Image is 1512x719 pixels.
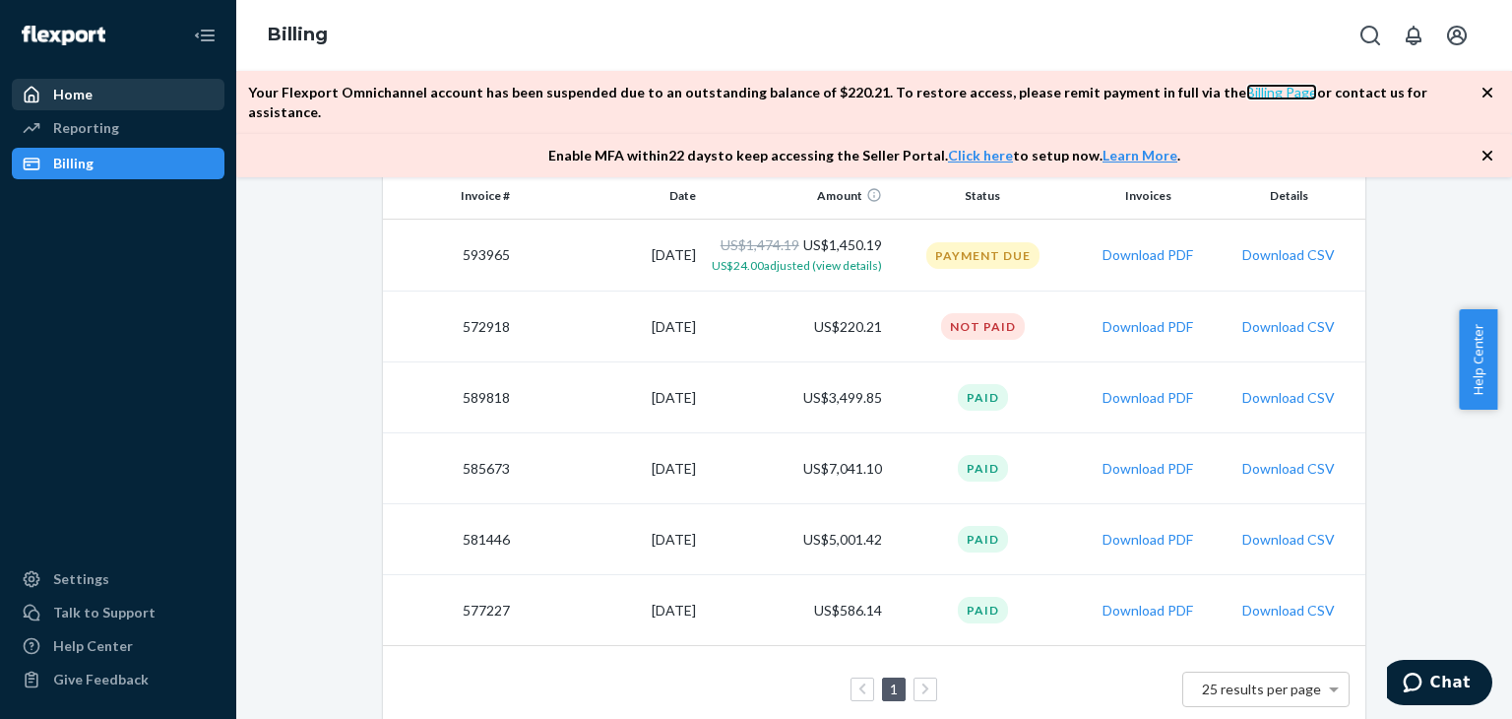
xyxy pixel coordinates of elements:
[958,384,1008,411] div: Paid
[1437,16,1477,55] button: Open account menu
[518,172,704,220] th: Date
[704,575,890,646] td: US$586.14
[890,172,1076,220] th: Status
[1242,388,1335,408] button: Download CSV
[1242,317,1335,337] button: Download CSV
[1459,309,1497,410] button: Help Center
[518,292,704,362] td: [DATE]
[941,313,1025,340] div: Not Paid
[12,630,224,662] a: Help Center
[1242,601,1335,621] button: Download CSV
[1242,459,1335,479] button: Download CSV
[12,563,224,595] a: Settings
[53,154,94,173] div: Billing
[1076,172,1221,220] th: Invoices
[53,118,119,138] div: Reporting
[518,220,704,292] td: [DATE]
[712,255,882,275] button: US$24.00adjusted (view details)
[53,636,133,656] div: Help Center
[1102,459,1193,479] button: Download PDF
[958,526,1008,553] div: Paid
[1246,84,1317,100] a: Billing Page
[1102,530,1193,550] button: Download PDF
[1351,16,1390,55] button: Open Search Box
[704,172,890,220] th: Amount
[383,220,518,292] td: 593965
[12,664,224,695] button: Give Feedback
[1102,317,1193,337] button: Download PDF
[22,26,105,45] img: Flexport logo
[1221,172,1365,220] th: Details
[1387,660,1492,709] iframe: Opens a widget where you can chat to one of our agents
[704,362,890,433] td: US$3,499.85
[12,148,224,179] a: Billing
[383,292,518,362] td: 572918
[704,433,890,504] td: US$7,041.10
[518,433,704,504] td: [DATE]
[383,362,518,433] td: 589818
[518,362,704,433] td: [DATE]
[1202,681,1321,697] span: 25 results per page
[252,7,344,64] ol: breadcrumbs
[12,79,224,110] a: Home
[53,603,156,622] div: Talk to Support
[712,258,882,273] span: US$24.00 adjusted (view details)
[948,147,1013,163] a: Click here
[53,670,149,689] div: Give Feedback
[958,597,1008,623] div: Paid
[185,16,224,55] button: Close Navigation
[886,681,902,697] a: Page 1 is your current page
[383,575,518,646] td: 577227
[1242,245,1335,265] button: Download CSV
[704,292,890,362] td: US$220.21
[12,597,224,628] button: Talk to Support
[12,112,224,144] a: Reporting
[721,236,799,253] span: US$1,474.19
[518,504,704,575] td: [DATE]
[1102,245,1193,265] button: Download PDF
[383,433,518,504] td: 585673
[248,83,1480,122] p: Your Flexport Omnichannel account has been suspended due to an outstanding balance of $ 220.21 . ...
[53,85,93,104] div: Home
[548,146,1180,165] p: Enable MFA within 22 days to keep accessing the Seller Portal. to setup now. .
[268,24,328,45] a: Billing
[704,220,890,292] td: US$1,450.19
[704,504,890,575] td: US$5,001.42
[1242,530,1335,550] button: Download CSV
[383,172,518,220] th: Invoice #
[1394,16,1433,55] button: Open notifications
[958,455,1008,482] div: Paid
[926,242,1039,269] div: Payment Due
[518,575,704,646] td: [DATE]
[53,569,109,589] div: Settings
[1102,147,1177,163] a: Learn More
[1102,388,1193,408] button: Download PDF
[1102,601,1193,621] button: Download PDF
[383,504,518,575] td: 581446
